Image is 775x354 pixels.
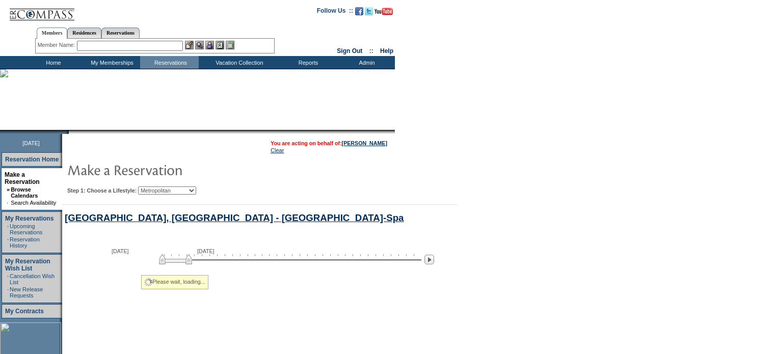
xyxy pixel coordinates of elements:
[342,140,387,146] a: [PERSON_NAME]
[5,156,59,163] a: Reservation Home
[7,223,9,235] td: ·
[7,286,9,298] td: ·
[226,41,234,49] img: b_calculator.gif
[82,56,140,69] td: My Memberships
[141,275,208,289] div: Please wait, loading...
[205,41,214,49] img: Impersonate
[67,187,137,194] b: Step 1: Choose a Lifestyle:
[195,41,204,49] img: View
[375,8,393,15] img: Subscribe to our YouTube Channel
[337,47,362,55] a: Sign Out
[69,130,70,134] img: blank.gif
[7,273,9,285] td: ·
[38,41,77,49] div: Member Name:
[355,10,363,16] a: Become our fan on Facebook
[144,278,152,286] img: spinner2.gif
[5,215,54,222] a: My Reservations
[365,10,373,16] a: Follow us on Twitter
[271,140,387,146] span: You are acting on behalf of:
[112,248,129,254] span: [DATE]
[336,56,395,69] td: Admin
[216,41,224,49] img: Reservations
[10,286,43,298] a: New Release Requests
[11,186,38,199] a: Browse Calendars
[380,47,393,55] a: Help
[355,7,363,15] img: Become our fan on Facebook
[65,212,404,223] a: [GEOGRAPHIC_DATA], [GEOGRAPHIC_DATA] - [GEOGRAPHIC_DATA]-Spa
[199,56,278,69] td: Vacation Collection
[22,140,40,146] span: [DATE]
[271,147,284,153] a: Clear
[11,200,56,206] a: Search Availability
[7,186,10,193] b: »
[424,255,434,264] img: Next
[101,28,140,38] a: Reservations
[67,28,101,38] a: Residences
[317,6,353,18] td: Follow Us ::
[5,308,44,315] a: My Contracts
[278,56,336,69] td: Reports
[369,47,373,55] span: ::
[197,248,215,254] span: [DATE]
[7,200,10,206] td: ·
[10,236,40,249] a: Reservation History
[67,159,271,180] img: pgTtlMakeReservation.gif
[10,223,42,235] a: Upcoming Reservations
[23,56,82,69] td: Home
[5,171,40,185] a: Make a Reservation
[10,273,55,285] a: Cancellation Wish List
[185,41,194,49] img: b_edit.gif
[140,56,199,69] td: Reservations
[65,130,69,134] img: promoShadowLeftCorner.gif
[5,258,50,272] a: My Reservation Wish List
[7,236,9,249] td: ·
[365,7,373,15] img: Follow us on Twitter
[37,28,68,39] a: Members
[375,10,393,16] a: Subscribe to our YouTube Channel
